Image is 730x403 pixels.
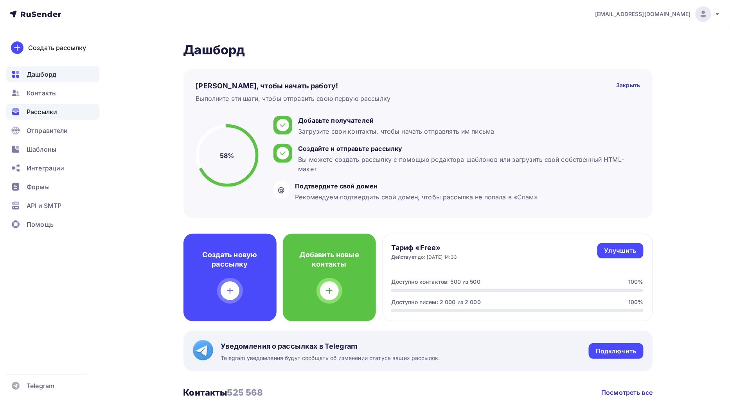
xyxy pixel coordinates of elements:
[628,298,644,306] div: 100%
[27,145,56,154] span: Шаблоны
[27,163,64,173] span: Интеграции
[617,81,640,91] div: Закрыть
[27,126,68,135] span: Отправители
[298,155,637,174] div: Вы можете создать рассылку с помощью редактора шаблонов или загрузить свой собственный HTML-макет
[183,387,263,398] h3: Контакты
[27,88,57,98] span: Контакты
[196,81,338,91] h4: [PERSON_NAME], чтобы начать работу!
[602,388,653,397] a: Посмотреть все
[27,107,57,116] span: Рассылки
[628,278,644,286] div: 100%
[6,104,99,120] a: Рассылки
[6,141,99,157] a: Шаблоны
[6,179,99,195] a: Формы
[27,381,54,390] span: Telegram
[391,278,480,286] div: Доступно контактов: 500 из 500
[28,43,86,52] div: Создать рассылку
[298,127,494,136] div: Загрузите свои контакты, чтобы начать отправлять им письма
[196,250,264,269] h4: Создать новую рассылку
[27,220,54,229] span: Помощь
[295,181,538,191] div: Подтвердите свой домен
[295,250,363,269] h4: Добавить новые контакты
[221,342,440,351] span: Уведомления о рассылках в Telegram
[298,144,637,153] div: Создайте и отправьте рассылку
[391,243,457,253] h4: Тариф «Free»
[6,123,99,138] a: Отправители
[27,70,56,79] span: Дашборд
[596,347,636,356] div: Подключить
[6,85,99,101] a: Контакты
[221,354,440,362] span: Telegram уведомления будут сообщать об изменении статуса ваших рассылок.
[183,42,653,58] h2: Дашборд
[298,116,494,125] div: Добавьте получателей
[595,6,721,22] a: [EMAIL_ADDRESS][DOMAIN_NAME]
[27,201,61,210] span: API и SMTP
[295,192,538,202] div: Рекомендуем подтвердить свой домен, чтобы рассылка не попала в «Спам»
[391,254,457,260] div: Действует до: [DATE] 14:33
[6,66,99,82] a: Дашборд
[391,298,481,306] div: Доступно писем: 2 000 из 2 000
[604,246,637,255] div: Улучшить
[196,94,391,103] div: Выполните эти шаги, чтобы отправить свою первую рассылку
[220,151,234,160] h5: 58%
[27,182,50,192] span: Формы
[595,10,691,18] span: [EMAIL_ADDRESS][DOMAIN_NAME]
[227,387,263,398] span: 525 568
